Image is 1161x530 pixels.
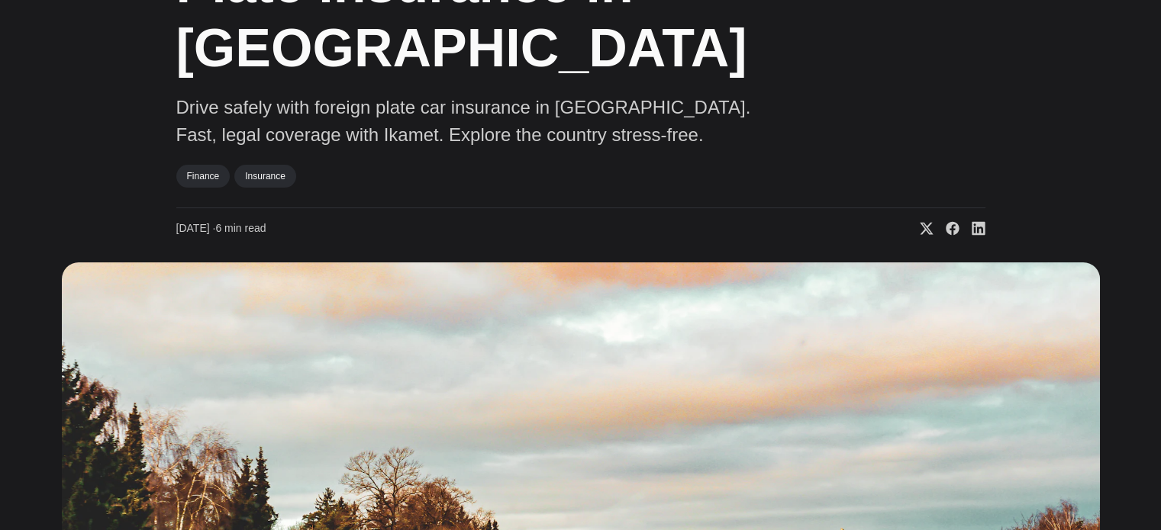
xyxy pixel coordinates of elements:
[176,221,266,236] time: 6 min read
[176,222,216,234] span: [DATE] ∙
[934,221,959,236] a: Share on Facebook
[908,221,934,236] a: Share on X
[234,165,296,188] a: Insurance
[176,165,231,188] a: Finance
[959,221,985,236] a: Share on Linkedin
[176,94,787,149] p: Drive safely with foreign plate car insurance in [GEOGRAPHIC_DATA]. Fast, legal coverage with Ika...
